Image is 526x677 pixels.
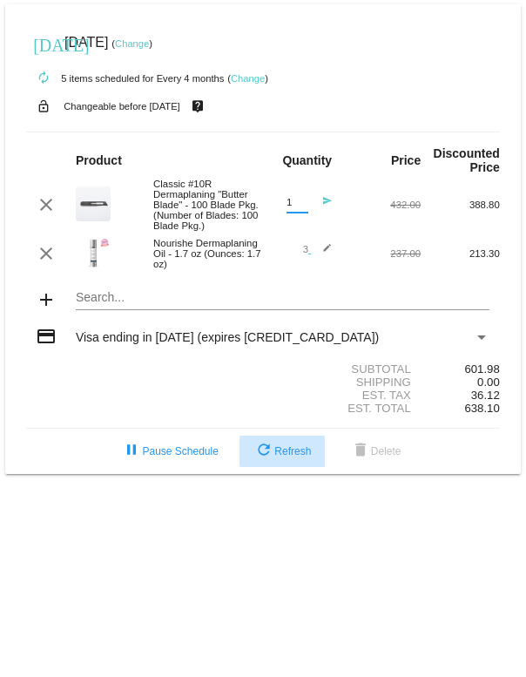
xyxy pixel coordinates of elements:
[350,445,401,457] span: Delete
[231,73,265,84] a: Change
[464,402,499,415] span: 638.10
[64,101,180,112] small: Changeable before [DATE]
[36,326,57,347] mat-icon: credit_card
[421,362,500,376] div: 601.98
[421,248,500,259] div: 213.30
[33,68,54,89] mat-icon: autorenew
[145,238,263,269] div: Nourishe Dermaplaning Oil - 1.7 oz (Ounces: 1.7 oz)
[350,441,371,462] mat-icon: delete
[76,330,379,344] span: Visa ending in [DATE] (expires [CREDIT_CARD_DATA])
[76,330,489,344] mat-select: Payment Method
[477,376,500,389] span: 0.00
[391,153,421,167] strong: Price
[434,146,500,174] strong: Discounted Price
[36,194,57,215] mat-icon: clear
[187,95,208,118] mat-icon: live_help
[76,291,489,305] input: Search...
[145,179,263,231] div: Classic #10R Dermaplaning "Butter Blade" - 100 Blade Pkg. (Number of Blades: 100 Blade Pkg.)
[311,243,332,264] mat-icon: edit
[342,248,421,259] div: 237.00
[111,38,152,49] small: ( )
[263,389,421,402] div: Est. Tax
[253,441,274,462] mat-icon: refresh
[76,153,122,167] strong: Product
[303,244,333,254] span: 3
[253,445,311,457] span: Refresh
[282,153,332,167] strong: Quantity
[33,33,54,54] mat-icon: [DATE]
[121,441,142,462] mat-icon: pause
[421,200,500,210] div: 388.80
[311,196,332,217] mat-icon: send
[76,186,111,221] img: 58.png
[336,436,415,467] button: Delete
[36,289,57,310] mat-icon: add
[107,436,232,467] button: Pause Schedule
[239,436,325,467] button: Refresh
[287,197,308,208] input: Quantity
[121,445,218,457] span: Pause Schedule
[471,389,500,402] span: 36.12
[33,95,54,118] mat-icon: lock_open
[36,243,57,264] mat-icon: clear
[263,362,421,376] div: Subtotal
[263,376,421,389] div: Shipping
[342,200,421,210] div: 432.00
[227,73,268,84] small: ( )
[76,235,111,270] img: 5.png
[263,402,421,415] div: Est. Total
[26,73,224,84] small: 5 items scheduled for Every 4 months
[115,38,149,49] a: Change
